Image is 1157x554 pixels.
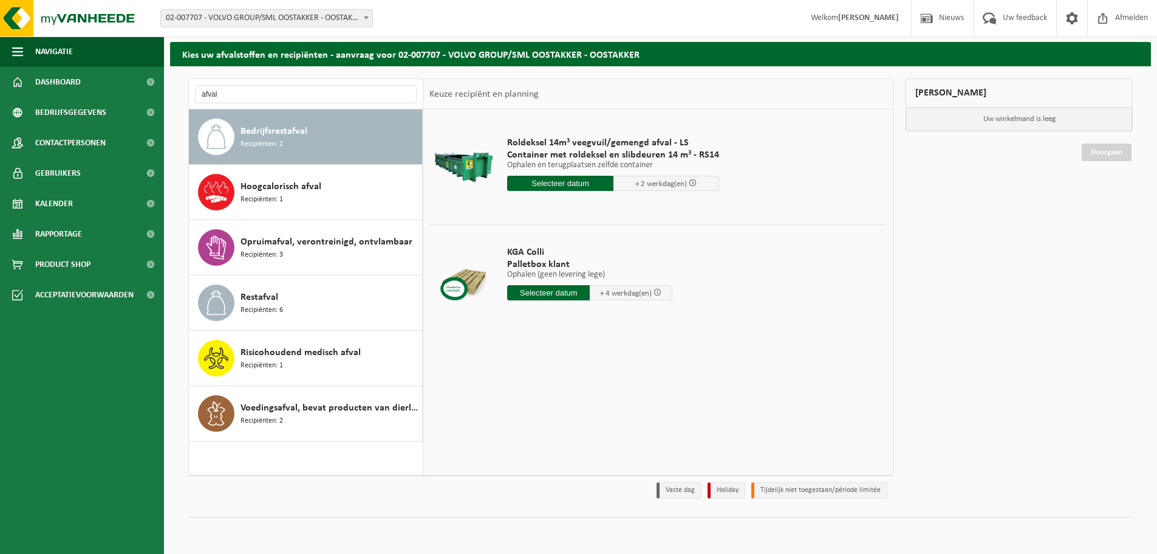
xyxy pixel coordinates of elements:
[241,345,361,360] span: Risicohoudend medisch afval
[507,161,719,170] p: Ophalen en terugplaatsen zelfde container
[241,290,278,305] span: Restafval
[906,108,1132,131] p: Uw winkelmand is leeg
[35,189,73,219] span: Kalender
[35,249,90,280] span: Product Shop
[241,360,283,372] span: Recipiënten: 1
[241,235,412,249] span: Opruimafval, verontreinigd, ontvlambaar
[35,128,106,158] span: Contactpersonen
[1082,144,1131,161] a: Doorgaan
[507,176,613,191] input: Selecteer datum
[751,482,887,499] li: Tijdelijk niet toegestaan/période limitée
[507,137,719,149] span: Roldeksel 14m³ veegvuil/gemengd afval - LS
[160,9,373,27] span: 02-007707 - VOLVO GROUP/SML OOSTAKKER - OOSTAKKER
[170,42,1151,66] h2: Kies uw afvalstoffen en recipiënten - aanvraag voor 02-007707 - VOLVO GROUP/SML OOSTAKKER - OOSTA...
[195,85,417,103] input: Materiaal zoeken
[906,78,1133,108] div: [PERSON_NAME]
[189,109,423,165] button: Bedrijfsrestafval Recipiënten: 2
[241,124,307,139] span: Bedrijfsrestafval
[708,482,745,499] li: Holiday
[35,36,73,67] span: Navigatie
[189,165,423,220] button: Hoogcalorisch afval Recipiënten: 1
[241,415,283,427] span: Recipiënten: 2
[189,386,423,441] button: Voedingsafval, bevat producten van dierlijke oorsprong, onverpakt, categorie 3 Recipiënten: 2
[838,13,899,23] strong: [PERSON_NAME]
[507,285,590,300] input: Selecteer datum
[241,179,321,194] span: Hoogcalorisch afval
[241,401,419,415] span: Voedingsafval, bevat producten van dierlijke oorsprong, onverpakt, categorie 3
[241,305,283,316] span: Recipiënten: 6
[635,180,687,188] span: + 2 werkdag(en)
[241,249,283,261] span: Recipiënten: 3
[507,149,719,161] span: Container met roldeksel en slibdeuren 14 m³ - RS14
[35,219,82,249] span: Rapportage
[241,139,283,150] span: Recipiënten: 2
[507,246,672,258] span: KGA Colli
[241,194,283,206] span: Recipiënten: 1
[600,289,652,297] span: + 4 werkdag(en)
[189,331,423,386] button: Risicohoudend medisch afval Recipiënten: 1
[423,79,545,109] div: Keuze recipiënt en planning
[35,97,106,128] span: Bedrijfsgegevens
[35,67,81,97] span: Dashboard
[507,271,672,279] p: Ophalen (geen levering lege)
[507,258,672,271] span: Palletbox klant
[161,10,372,27] span: 02-007707 - VOLVO GROUP/SML OOSTAKKER - OOSTAKKER
[657,482,701,499] li: Vaste dag
[35,280,134,310] span: Acceptatievoorwaarden
[189,220,423,275] button: Opruimafval, verontreinigd, ontvlambaar Recipiënten: 3
[35,158,81,189] span: Gebruikers
[189,275,423,331] button: Restafval Recipiënten: 6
